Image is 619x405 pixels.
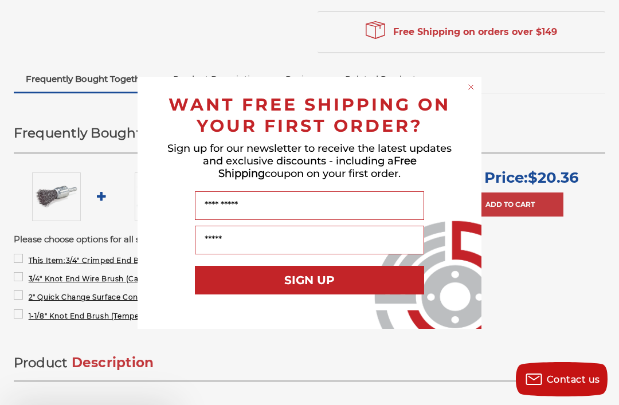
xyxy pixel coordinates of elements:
[167,142,452,180] span: Sign up for our newsletter to receive the latest updates and exclusive discounts - including a co...
[547,374,600,385] span: Contact us
[195,266,424,294] button: SIGN UP
[465,81,477,93] button: Close dialog
[218,155,417,180] span: Free Shipping
[516,362,608,396] button: Contact us
[169,94,450,136] span: WANT FREE SHIPPING ON YOUR FIRST ORDER?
